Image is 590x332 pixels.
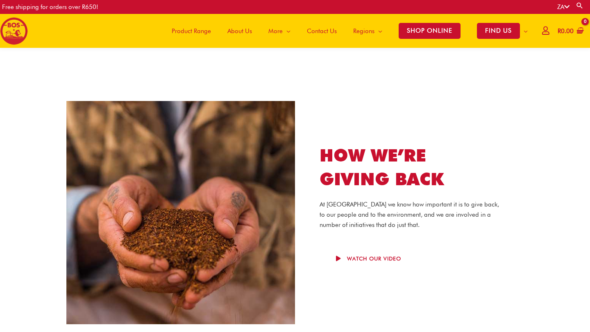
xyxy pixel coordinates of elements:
[477,23,520,39] span: FIND US
[556,22,584,40] a: View Shopping Cart, empty
[260,14,299,48] a: More
[268,19,283,43] span: More
[558,27,574,35] bdi: 0.00
[320,200,499,230] p: At [GEOGRAPHIC_DATA] we know how important it is to give back, to our people and to the environme...
[157,14,536,48] nav: Site Navigation
[390,14,469,48] a: SHOP ONLINE
[227,19,252,43] span: About Us
[172,19,211,43] span: Product Range
[320,248,418,269] a: Watch our video
[163,14,219,48] a: Product Range
[353,19,374,43] span: Regions
[307,19,337,43] span: Contact Us
[219,14,260,48] a: About Us
[558,27,561,35] span: R
[320,144,499,192] h1: HOW WE’RE GIVING BACK
[576,2,584,9] a: Search button
[299,14,345,48] a: Contact Us
[399,23,461,39] span: SHOP ONLINE
[345,14,390,48] a: Regions
[347,256,401,261] span: Watch our video
[557,3,570,11] a: ZA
